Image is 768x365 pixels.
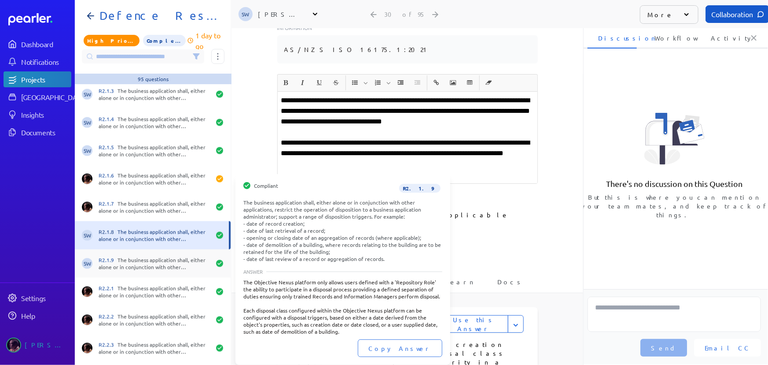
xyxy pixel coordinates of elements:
[481,75,497,90] span: Clear Formatting
[399,184,441,193] span: R2.1.9
[99,285,210,299] div: The business application shall, either alone or in conjunction with other applications be able to...
[82,230,92,241] span: Steve Whittington
[694,339,761,357] button: Email CC
[393,75,408,90] button: Increase Indent
[243,279,442,335] div: The Objective Nexus platform only allows users defined with a 'Repository Role' the ability to pa...
[279,75,294,90] button: Bold
[508,315,524,333] button: Expand
[21,311,70,320] div: Help
[651,343,676,352] span: Send
[410,75,426,90] span: Decrease Indent
[99,172,210,186] div: The business application shall, either alone or in conjunction with other applications if require...
[588,27,637,48] li: Discussion
[647,10,673,19] p: More
[4,290,71,306] a: Settings
[82,258,92,269] span: Steve Whittington
[99,341,210,355] div: The business application shall, either alone or in conjunction with other applications be able to...
[370,75,392,90] span: Insert Ordered List
[99,172,118,179] span: R2.1.6
[440,315,508,333] button: Use this Answer
[429,75,444,90] button: Insert link
[4,71,71,87] a: Projects
[21,110,70,119] div: Insights
[6,338,21,353] img: Ryan Baird
[358,339,442,357] button: Copy Answer
[99,313,118,320] span: R2.2.2
[99,144,118,151] span: R2.1.5
[99,200,118,207] span: R2.1.7
[429,75,445,90] span: Insert link
[258,10,302,19] div: [PERSON_NAME]
[278,75,294,90] span: Bold
[143,35,186,46] span: All Questions Completed
[4,89,71,105] a: [GEOGRAPHIC_DATA]
[581,193,768,219] p: But this is where you can mention your team mates, and keep track of things.
[196,30,224,51] p: 1 day to go
[82,145,92,156] span: Steve Whittington
[96,9,217,23] h1: Defence Response 202509
[284,42,431,56] pre: AS/NZS ISO 16175.1:2021
[705,343,750,352] span: Email CC
[8,13,71,26] a: Dashboard
[498,277,524,292] span: Docs
[295,75,311,90] span: Italic
[606,179,742,189] p: There's no discussion on this Question
[700,27,750,48] li: Activity
[481,75,496,90] button: Clear Formatting
[368,344,432,353] span: Copy Answer
[21,57,70,66] div: Notifications
[99,87,118,94] span: R2.1.3
[21,294,70,302] div: Settings
[82,89,92,100] span: Steve Whittington
[295,75,310,90] button: Italic
[243,199,442,262] div: The business application shall, either alone or in conjunction with other applications, restrict ...
[239,7,253,21] span: Steve Whittington
[99,285,118,292] span: R2.2.1
[462,75,478,90] span: Insert table
[99,200,210,214] div: The business application shall, either alone or in conjunction with other applications support th...
[644,27,693,48] li: Workflow
[384,10,426,18] div: 30 of 95
[4,334,71,356] a: Ryan Baird's photo[PERSON_NAME]
[4,124,71,140] a: Documents
[99,144,210,158] div: The business application shall, either alone or in conjunction with other applications report on ...
[99,115,118,123] span: R2.1.4
[99,257,210,271] div: The business application shall, either alone or in conjunction with other applications, restrict ...
[82,174,92,184] img: Ryan Baird
[463,75,478,90] button: Insert table
[82,202,92,212] img: Ryan Baird
[348,75,363,90] button: Insert Unordered List
[328,75,344,90] span: Strike through
[312,75,327,90] span: Underline
[393,75,409,90] span: Increase Indent
[4,308,71,324] a: Help
[243,269,263,274] span: ANSWER
[21,93,87,101] div: [GEOGRAPHIC_DATA]
[640,339,687,357] button: Send
[312,75,327,90] button: Underline
[82,315,92,325] img: Ryan Baird
[99,341,118,348] span: R2.2.3
[82,343,92,354] img: Ryan Baird
[443,277,475,292] span: Learn
[254,182,278,193] span: Compliant
[99,87,210,101] div: The business application shall, either alone or in conjunction with other applications store the ...
[99,228,118,235] span: R2.1.8
[329,75,344,90] button: Strike through
[371,75,386,90] button: Insert Ordered List
[4,107,71,123] a: Insights
[99,228,210,242] div: The business application shall, either alone or in conjunction with other applications automatica...
[138,75,169,82] div: 95 questions
[421,210,509,219] label: Not Applicable
[82,117,92,128] span: Steve Whittington
[21,40,70,48] div: Dashboard
[446,75,461,90] button: Insert Image
[4,36,71,52] a: Dashboard
[99,313,210,327] div: The business application shall, either alone or in conjunction with other applications ensure tha...
[99,115,210,130] div: The business application shall, either alone or in conjunction with other applications have the a...
[84,35,140,46] span: Priority
[21,128,70,137] div: Documents
[25,338,69,353] div: [PERSON_NAME]
[21,75,70,84] div: Projects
